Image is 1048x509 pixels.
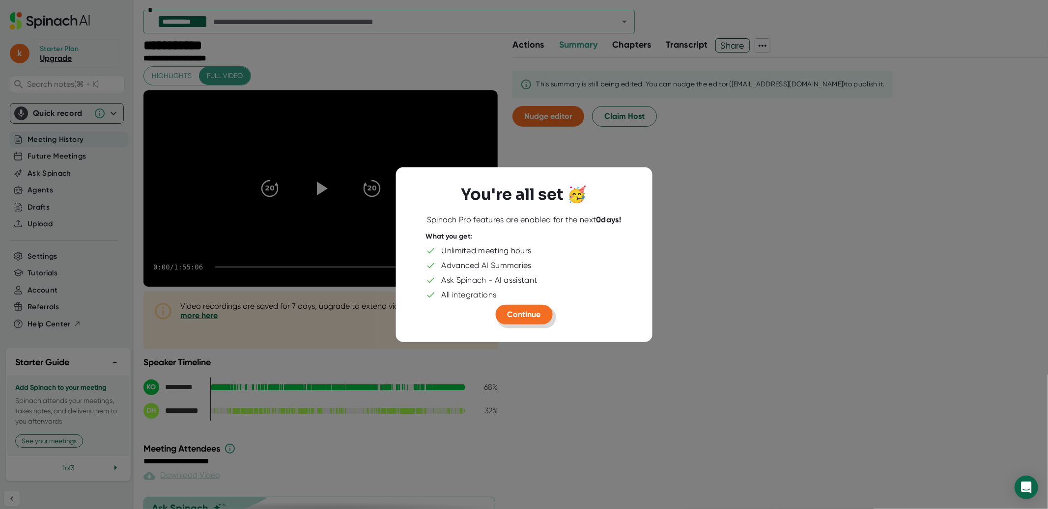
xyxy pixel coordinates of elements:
div: Open Intercom Messenger [1015,476,1038,499]
div: Ask Spinach - AI assistant [442,275,538,285]
span: Continue [508,309,541,319]
div: What you get: [426,232,473,241]
div: All integrations [442,290,497,299]
button: Continue [496,304,553,324]
div: Unlimited meeting hours [442,245,532,255]
b: 0 days! [596,215,621,224]
div: Advanced AI Summaries [442,260,532,270]
div: Spinach Pro features are enabled for the next [427,215,621,225]
h3: You're all set 🥳 [461,185,587,204]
